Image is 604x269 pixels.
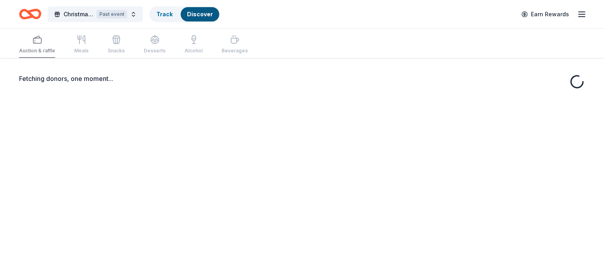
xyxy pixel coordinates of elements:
[19,5,41,23] a: Home
[19,74,585,83] div: Fetching donors, one moment...
[517,7,574,21] a: Earn Rewards
[187,11,213,17] a: Discover
[64,10,93,19] span: Christmas Silent Auction
[149,6,220,22] button: TrackDiscover
[96,10,127,19] div: Past event
[156,11,173,17] a: Track
[48,6,143,22] button: Christmas Silent AuctionPast event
